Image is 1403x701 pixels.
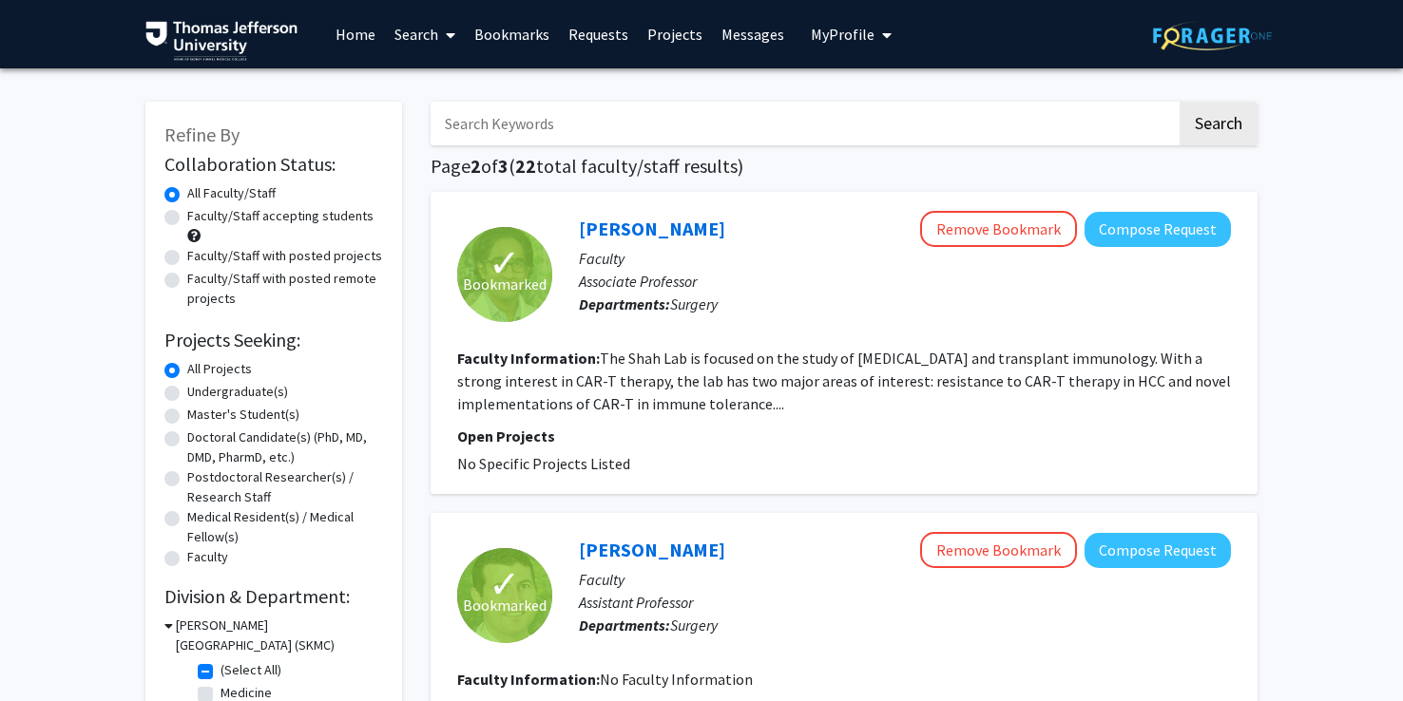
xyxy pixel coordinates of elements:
span: Refine By [164,123,240,146]
a: Bookmarks [465,1,559,67]
iframe: Chat [1322,616,1389,687]
span: My Profile [811,25,874,44]
button: Remove Bookmark [920,211,1077,247]
label: Faculty [187,547,228,567]
a: [PERSON_NAME] [579,217,725,240]
label: Doctoral Candidate(s) (PhD, MD, DMD, PharmD, etc.) [187,427,383,467]
p: Faculty [579,247,1231,270]
a: [PERSON_NAME] [579,538,725,561]
label: Master's Student(s) [187,405,299,425]
input: Search Keywords [431,102,1177,145]
b: Departments: [579,616,670,635]
button: Compose Request to Michael Nooromid [1085,533,1231,568]
span: Bookmarked [463,594,547,616]
label: Postdoctoral Researcher(s) / Research Staff [187,467,383,507]
h3: [PERSON_NAME][GEOGRAPHIC_DATA] (SKMC) [176,616,383,655]
span: Surgery [670,294,718,313]
a: Home [326,1,385,67]
img: ForagerOne Logo [1153,21,1272,50]
h2: Projects Seeking: [164,329,383,351]
a: Requests [559,1,638,67]
h1: Page of ( total faculty/staff results) [431,155,1258,178]
a: Search [385,1,465,67]
button: Remove Bookmark [920,532,1077,568]
span: 3 [498,154,509,178]
span: No Faculty Information [600,670,753,689]
label: Faculty/Staff with posted remote projects [187,269,383,309]
span: ✓ [489,575,521,594]
span: Bookmarked [463,273,547,295]
label: Faculty/Staff accepting students [187,206,374,226]
span: 22 [515,154,536,178]
p: Assistant Professor [579,591,1231,614]
a: Messages [712,1,794,67]
p: Open Projects [457,425,1231,447]
label: All Projects [187,359,252,379]
b: Faculty Information: [457,670,600,689]
label: Medical Resident(s) / Medical Fellow(s) [187,507,383,547]
button: Search [1180,102,1258,145]
fg-read-more: The Shah Lab is focused on the study of [MEDICAL_DATA] and transplant immunology. With a strong i... [457,349,1231,413]
b: Departments: [579,294,670,313]
span: 2 [471,154,481,178]
a: Projects [638,1,712,67]
label: (Select All) [221,660,281,680]
label: All Faculty/Staff [187,183,276,203]
h2: Division & Department: [164,585,383,608]
p: Associate Professor [579,270,1231,293]
label: Undergraduate(s) [187,382,288,402]
p: Faculty [579,568,1231,591]
h2: Collaboration Status: [164,153,383,176]
img: Thomas Jefferson University Logo [145,21,298,61]
span: Surgery [670,616,718,635]
span: ✓ [489,254,521,273]
label: Faculty/Staff with posted projects [187,246,382,266]
b: Faculty Information: [457,349,600,368]
button: Compose Request to Ashesh Shah [1085,212,1231,247]
span: No Specific Projects Listed [457,454,630,473]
